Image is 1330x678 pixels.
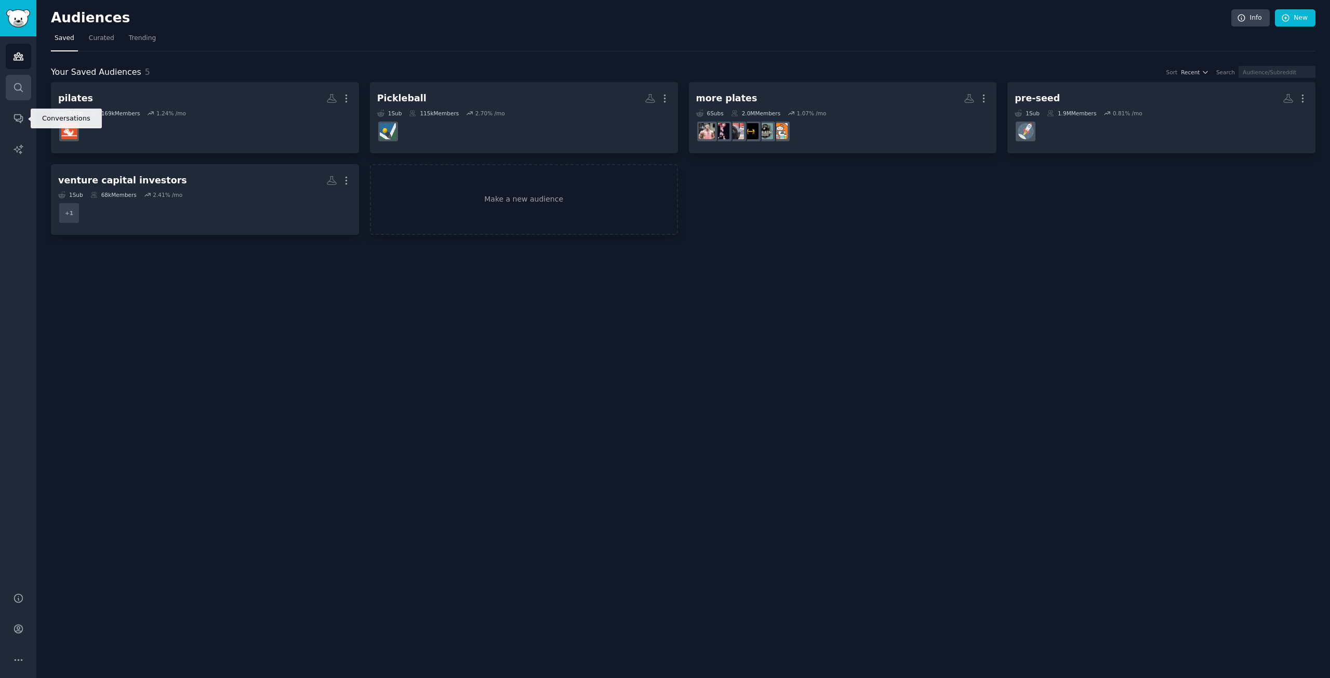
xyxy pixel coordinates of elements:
img: LiftingRoutines [728,123,744,139]
div: 68k Members [90,191,137,198]
span: 5 [145,67,150,77]
img: Pickleball [380,123,396,139]
span: Your Saved Audiences [51,66,141,79]
h2: Audiences [51,10,1231,26]
img: GummySearch logo [6,9,30,28]
img: startups [1018,123,1034,139]
img: moreplatesmoredates [699,123,715,139]
div: 1 Sub [1015,110,1040,117]
div: venture capital investors [58,174,187,187]
a: Make a new audience [370,164,678,235]
span: Recent [1181,69,1200,76]
a: Info [1231,9,1270,27]
a: Saved [51,30,78,51]
img: workout [742,123,759,139]
a: Pickleball1Sub115kMembers2.70% /moPickleball [370,82,678,153]
div: 6 Sub s [696,110,724,117]
a: Curated [85,30,118,51]
div: 0.81 % /mo [1113,110,1142,117]
a: pilates1Sub169kMembers1.24% /mopilates [51,82,359,153]
div: 2.0M Members [731,110,780,117]
span: Curated [89,34,114,43]
div: Pickleball [377,92,427,105]
div: 1.9M Members [1047,110,1096,117]
a: venture capital investors1Sub68kMembers2.41% /mo+1 [51,164,359,235]
div: + 1 [58,202,80,224]
a: New [1275,9,1315,27]
img: Supplements [772,123,788,139]
div: 169k Members [90,110,140,117]
a: more plates6Subs2.0MMembers1.07% /moSupplementsGymMotivationworkoutLiftingRoutinesweightliftingmo... [689,82,997,153]
div: 1 Sub [58,110,83,117]
div: 1.07 % /mo [797,110,827,117]
img: GymMotivation [757,123,773,139]
div: Search [1216,69,1235,76]
div: more plates [696,92,757,105]
div: pilates [58,92,93,105]
span: Saved [55,34,74,43]
div: Sort [1166,69,1178,76]
div: 1 Sub [58,191,83,198]
div: 1 Sub [377,110,402,117]
div: 2.70 % /mo [475,110,505,117]
div: pre-seed [1015,92,1060,105]
span: Trending [129,34,156,43]
input: Audience/Subreddit [1239,66,1315,78]
div: 2.41 % /mo [153,191,182,198]
img: pilates [61,123,77,139]
a: Trending [125,30,159,51]
div: 1.24 % /mo [156,110,186,117]
div: 115k Members [409,110,459,117]
button: Recent [1181,69,1209,76]
img: weightlifting [713,123,729,139]
a: pre-seed1Sub1.9MMembers0.81% /mostartups [1007,82,1315,153]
